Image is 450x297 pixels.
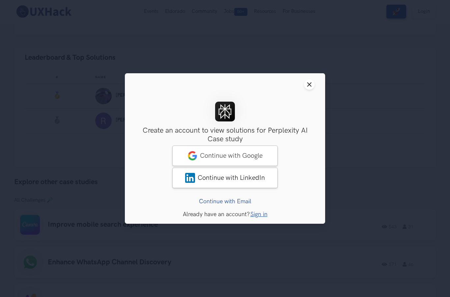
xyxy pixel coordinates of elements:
[172,146,278,166] a: googleContinue with Google
[250,211,267,218] a: Sign in
[200,152,263,160] span: Continue with Google
[199,198,251,205] a: Continue with Email
[185,173,195,183] img: LinkedIn
[135,126,315,144] h3: Create an account to view solutions for Perplexity AI Case study
[198,174,265,182] span: Continue with LinkedIn
[183,211,250,218] span: Already have an account?
[172,168,278,188] a: LinkedInContinue with LinkedIn
[187,151,197,161] img: google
